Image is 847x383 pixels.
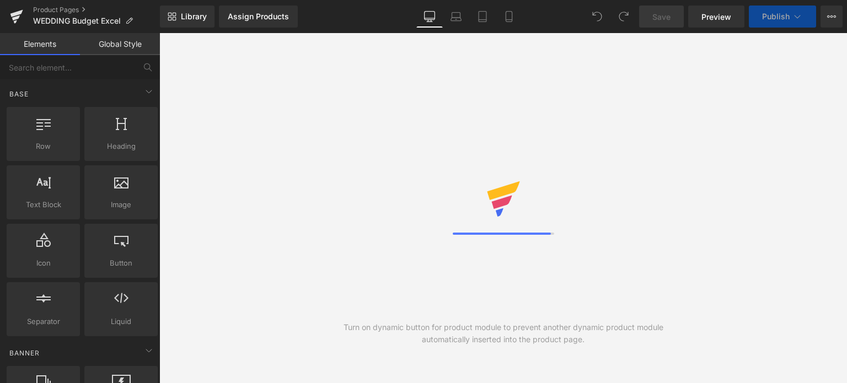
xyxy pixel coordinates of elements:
span: Row [10,141,77,152]
span: Icon [10,257,77,269]
a: Product Pages [33,6,160,14]
button: Redo [613,6,635,28]
span: Library [181,12,207,21]
a: Tablet [469,6,496,28]
span: Publish [762,12,790,21]
button: Publish [749,6,816,28]
span: Image [88,199,154,211]
a: Desktop [416,6,443,28]
span: Base [8,89,30,99]
span: Button [88,257,154,269]
a: Preview [688,6,744,28]
button: Undo [586,6,608,28]
span: Separator [10,316,77,327]
span: Text Block [10,199,77,211]
div: Turn on dynamic button for product module to prevent another dynamic product module automatically... [331,321,676,346]
a: Global Style [80,33,160,55]
span: Preview [701,11,731,23]
span: Banner [8,348,41,358]
span: Heading [88,141,154,152]
a: New Library [160,6,215,28]
span: Save [652,11,671,23]
a: Mobile [496,6,522,28]
a: Laptop [443,6,469,28]
span: Liquid [88,316,154,327]
span: WEDDING Budget Excel [33,17,121,25]
div: Assign Products [228,12,289,21]
button: More [821,6,843,28]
